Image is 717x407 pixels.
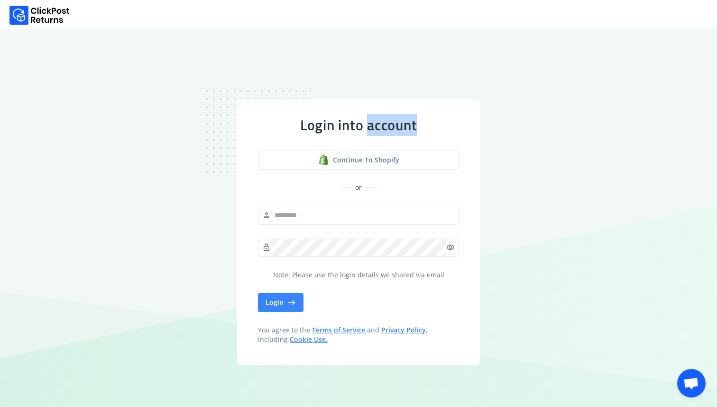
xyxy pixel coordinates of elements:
a: Open chat [677,369,706,398]
a: Terms of Service [312,325,367,334]
span: east [287,296,296,309]
div: or [258,183,459,192]
a: Privacy Policy [381,325,426,334]
span: lock [262,241,271,254]
a: Cookie Use. [290,335,328,344]
div: Login into account [258,116,459,133]
img: shopify logo [318,154,329,165]
button: Continue to shopify [258,151,459,170]
span: visibility [446,241,455,254]
button: Login east [258,293,303,312]
span: You agree to the and , including [258,325,459,344]
img: Logo [9,6,70,25]
p: Note: Please use the login details we shared via email [258,270,459,280]
a: shopify logoContinue to shopify [258,151,459,170]
span: Continue to shopify [333,155,399,165]
span: person [262,208,271,222]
